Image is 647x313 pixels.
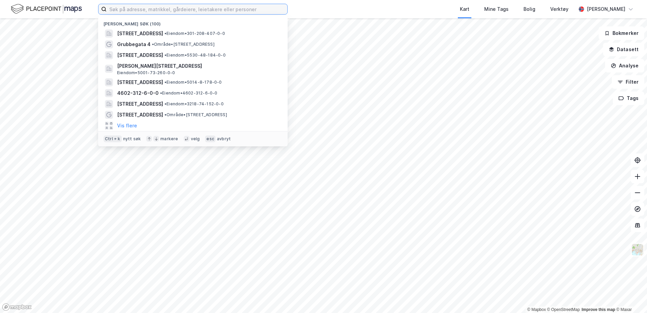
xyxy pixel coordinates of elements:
a: OpenStreetMap [547,307,580,312]
div: Verktøy [550,5,568,13]
span: [STREET_ADDRESS] [117,29,163,38]
div: [PERSON_NAME] søk (100) [98,16,288,28]
span: • [160,90,162,96]
img: Z [631,243,644,256]
button: Tags [613,91,644,105]
input: Søk på adresse, matrikkel, gårdeiere, leietakere eller personer [107,4,287,14]
span: [STREET_ADDRESS] [117,111,163,119]
span: [STREET_ADDRESS] [117,78,163,86]
div: markere [160,136,178,142]
span: • [164,80,166,85]
span: Eiendom • 301-208-407-0-0 [164,31,225,36]
a: Improve this map [582,307,615,312]
div: Ctrl + k [104,135,122,142]
span: Eiendom • 5530-48-184-0-0 [164,53,226,58]
span: [PERSON_NAME][STREET_ADDRESS] [117,62,280,70]
span: [STREET_ADDRESS] [117,100,163,108]
div: avbryt [217,136,231,142]
div: [PERSON_NAME] [587,5,625,13]
span: Eiendom • 5014-8-178-0-0 [164,80,222,85]
span: • [164,101,166,106]
a: Mapbox homepage [2,303,32,311]
span: Eiendom • 3218-74-152-0-0 [164,101,224,107]
button: Datasett [603,43,644,56]
span: Grubbegata 4 [117,40,151,48]
span: [STREET_ADDRESS] [117,51,163,59]
img: logo.f888ab2527a4732fd821a326f86c7f29.svg [11,3,82,15]
a: Mapbox [527,307,546,312]
span: • [164,31,166,36]
span: 4602-312-6-0-0 [117,89,159,97]
div: velg [191,136,200,142]
div: nytt søk [123,136,141,142]
span: • [164,112,166,117]
span: Område • [STREET_ADDRESS] [152,42,215,47]
div: esc [205,135,216,142]
div: Kart [460,5,469,13]
button: Filter [612,75,644,89]
span: Område • [STREET_ADDRESS] [164,112,227,118]
span: Eiendom • 4602-312-6-0-0 [160,90,218,96]
div: Mine Tags [484,5,509,13]
iframe: Chat Widget [613,280,647,313]
div: Bolig [523,5,535,13]
span: • [164,53,166,58]
button: Vis flere [117,122,137,130]
span: • [152,42,154,47]
button: Analyse [605,59,644,72]
button: Bokmerker [599,26,644,40]
span: Eiendom • 5001-73-260-0-0 [117,70,175,76]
